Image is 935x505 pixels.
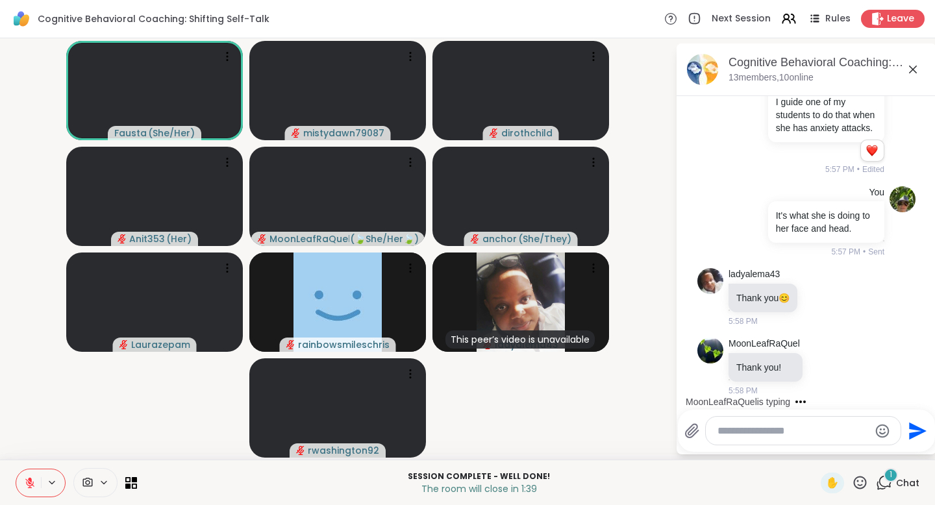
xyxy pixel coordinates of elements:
span: 5:58 PM [729,385,758,397]
span: audio-muted [471,234,480,243]
span: Fausta [114,127,147,140]
button: Emoji picker [875,423,890,439]
span: ( Her ) [166,232,192,245]
p: Thank you [736,291,790,304]
span: Chat [896,476,919,489]
img: ShareWell Logomark [10,8,32,30]
p: The room will close in 1:39 [145,482,813,495]
span: MoonLeafRaQuel [269,232,349,245]
h4: You [869,186,884,199]
span: Leave [887,12,914,25]
img: ladyalema43 [477,252,565,352]
p: Session Complete - well done! [145,471,813,482]
span: 5:57 PM [831,246,860,258]
img: https://sharewell-space-live.sfo3.digitaloceanspaces.com/user-generated/4b1c1b57-66d9-467c-8f22-d... [697,338,723,363]
span: audio-muted [292,129,301,138]
span: • [863,246,866,258]
p: It's what she is doing to her face and head. [776,209,877,235]
div: MoonLeafRaQuel is typing [686,395,790,408]
a: MoonLeafRaQuel [729,338,800,351]
img: Cognitive Behavioral Coaching: Shifting Self-Talk, Oct 14 [687,54,718,85]
span: 1 [890,469,892,480]
span: ( She/They ) [518,232,571,245]
span: ✋ [826,475,839,491]
p: 13 members, 10 online [729,71,814,84]
span: audio-muted [286,340,295,349]
span: Cognitive Behavioral Coaching: Shifting Self-Talk [38,12,269,25]
span: 5:57 PM [825,164,854,175]
span: 5:58 PM [729,315,758,327]
span: mistydawn79087 [303,127,384,140]
span: ( She/Her ) [148,127,195,140]
span: audio-muted [258,234,267,243]
span: • [857,164,860,175]
span: ( 🍃She/Her🍃 ) [350,232,418,245]
span: Sent [868,246,884,258]
img: rainbowsmileschris [293,252,382,352]
span: Edited [862,164,884,175]
span: dirothchild [501,127,553,140]
button: Reactions: love [865,145,879,156]
div: This peer’s video is unavailable [445,330,595,349]
span: Laurazepam [131,338,190,351]
span: anchor [482,232,517,245]
span: Rules [825,12,851,25]
span: audio-muted [119,340,129,349]
img: https://sharewell-space-live.sfo3.digitaloceanspaces.com/user-generated/7124bb88-79fa-4a02-a5d3-a... [697,268,723,294]
span: Anit353 [129,232,165,245]
p: Thank you! [736,361,795,374]
p: I guide one of my students to do that when she has anxiety attacks. [776,95,877,134]
span: rainbowsmileschris [298,338,390,351]
img: https://sharewell-space-live.sfo3.digitaloceanspaces.com/user-generated/455d6359-29da-442b-903c-6... [890,186,916,212]
div: Reaction list [861,140,884,161]
button: Send [901,416,930,445]
span: Next Session [712,12,771,25]
span: audio-muted [490,129,499,138]
textarea: Type your message [717,425,869,437]
span: audio-muted [296,446,305,455]
span: 😊 [779,293,790,303]
span: audio-muted [118,234,127,243]
span: rwashington92 [308,444,379,457]
a: ladyalema43 [729,268,780,281]
div: Cognitive Behavioral Coaching: Shifting Self-Talk, [DATE] [729,55,926,71]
